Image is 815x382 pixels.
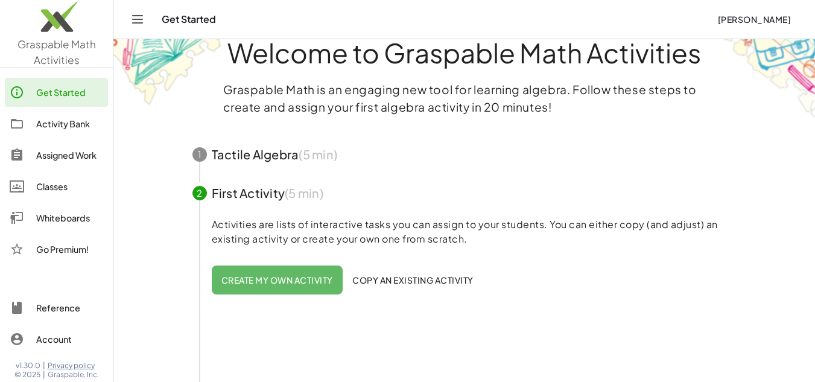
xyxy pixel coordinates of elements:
[223,81,706,116] p: Graspable Math is an engaging new tool for learning algebra. Follow these steps to create and ass...
[178,135,751,174] button: 1Tactile Algebra(5 min)
[5,172,108,201] a: Classes
[717,14,791,25] span: [PERSON_NAME]
[343,266,483,294] button: Copy an existing activity
[36,85,103,100] div: Get Started
[48,370,99,380] span: Graspable, Inc.
[212,266,343,294] button: Create my own activity
[17,37,96,66] span: Graspable Math Activities
[5,203,108,232] a: Whiteboards
[221,275,333,285] span: Create my own activity
[14,370,40,380] span: © 2025
[36,211,103,225] div: Whiteboards
[36,148,103,162] div: Assigned Work
[43,370,45,380] span: |
[36,242,103,256] div: Go Premium!
[36,116,103,131] div: Activity Bank
[16,361,40,371] span: v1.30.0
[352,275,474,285] span: Copy an existing activity
[113,11,264,107] img: get-started-bg-ul-Ceg4j33I.png
[5,141,108,170] a: Assigned Work
[36,301,103,315] div: Reference
[5,78,108,107] a: Get Started
[192,147,207,162] div: 1
[5,325,108,354] a: Account
[48,361,99,371] a: Privacy policy
[5,293,108,322] a: Reference
[178,174,751,212] button: 2First Activity(5 min)
[5,109,108,138] a: Activity Bank
[192,186,207,200] div: 2
[170,39,759,66] h1: Welcome to Graspable Math Activities
[43,361,45,371] span: |
[36,332,103,346] div: Account
[36,179,103,194] div: Classes
[212,217,737,246] p: Activities are lists of interactive tasks you can assign to your students. You can either copy (a...
[128,10,147,29] button: Toggle navigation
[708,8,801,30] button: [PERSON_NAME]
